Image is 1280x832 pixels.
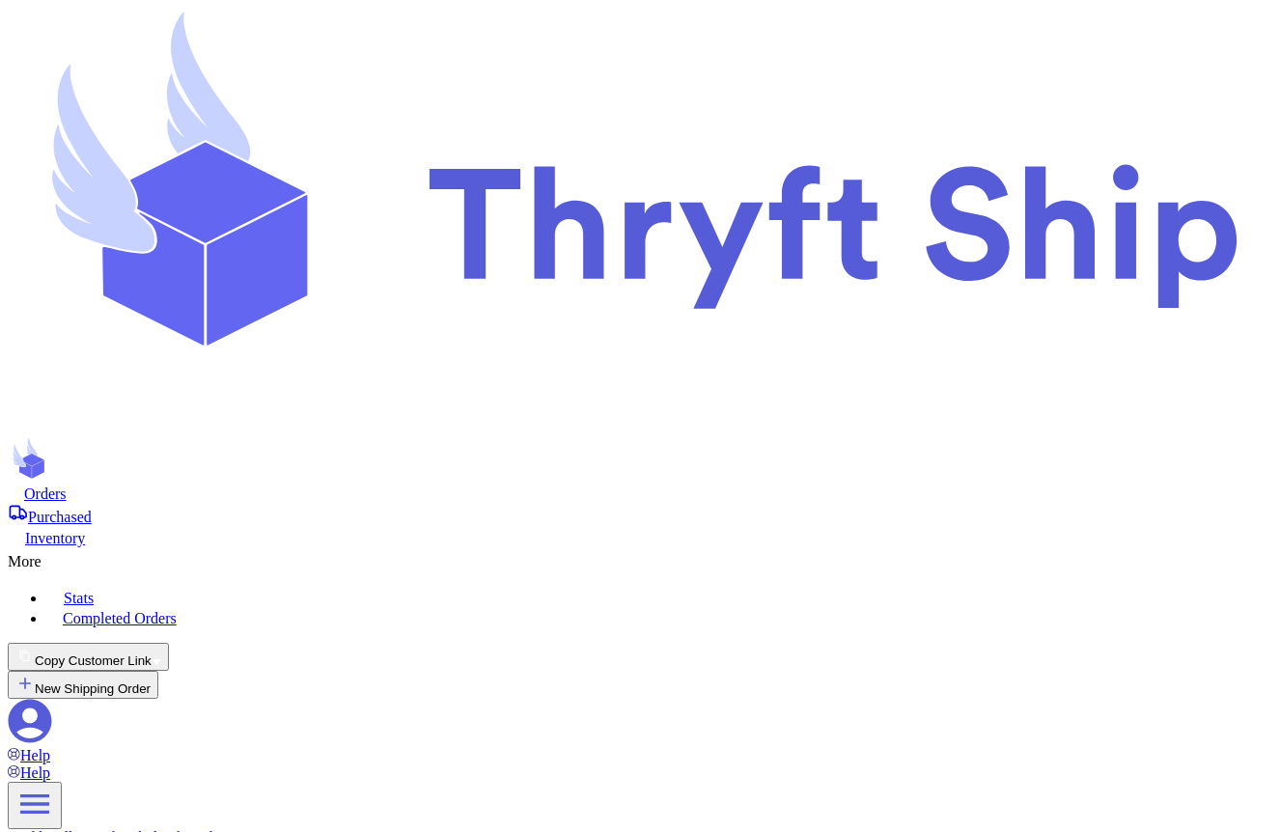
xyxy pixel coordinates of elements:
[20,747,50,763] span: Help
[8,747,50,763] a: Help
[63,610,177,626] span: Completed Orders
[8,547,1272,570] div: More
[28,509,92,525] span: Purchased
[8,671,158,699] button: New Shipping Order
[8,526,1272,547] a: Inventory
[24,485,67,502] span: Orders
[8,503,1272,526] a: Purchased
[46,586,1272,607] a: Stats
[46,607,1272,627] a: Completed Orders
[8,643,169,671] button: Copy Customer Link
[25,530,85,546] span: Inventory
[8,484,1272,503] a: Orders
[64,590,94,606] span: Stats
[20,764,50,781] span: Help
[8,764,50,781] a: Help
